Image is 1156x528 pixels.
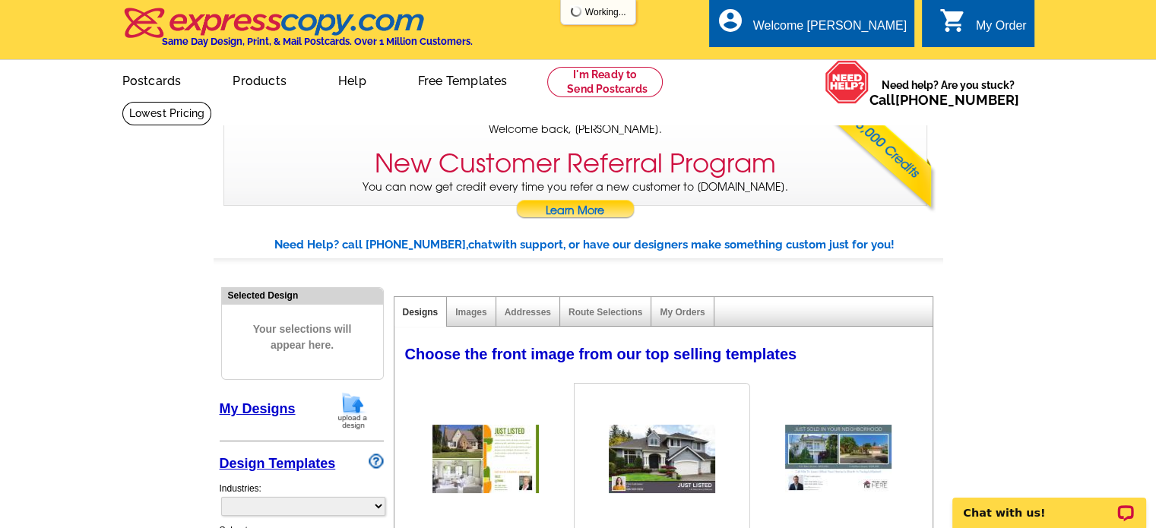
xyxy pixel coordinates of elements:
a: Design Templates [220,456,336,471]
a: Help [314,62,391,97]
a: Free Templates [394,62,532,97]
p: You can now get credit every time you refer a new customer to [DOMAIN_NAME]. [224,179,926,223]
span: chat [468,238,492,251]
a: Products [208,62,311,97]
span: Need help? Are you stuck? [869,77,1027,108]
div: Selected Design [222,288,383,302]
span: Your selections will appear here. [233,306,372,368]
h3: New Customer Referral Program [375,148,776,179]
img: upload-design [333,391,372,430]
a: [PHONE_NUMBER] [895,92,1019,108]
iframe: LiveChat chat widget [942,480,1156,528]
div: Need Help? call [PHONE_NUMBER], with support, or have our designers make something custom just fo... [274,236,943,254]
span: Choose the front image from our top selling templates [405,346,797,362]
a: Addresses [505,307,551,318]
a: My Designs [220,401,296,416]
span: Welcome back, [PERSON_NAME]. [489,122,662,138]
span: Call [869,92,1019,108]
a: Postcards [98,62,206,97]
div: Welcome [PERSON_NAME] [753,19,907,40]
img: design-wizard-help-icon.png [369,454,384,469]
a: Route Selections [568,307,642,318]
img: loading... [570,5,582,17]
a: My Orders [660,307,705,318]
a: Learn More [515,200,635,223]
div: Industries: [220,474,384,523]
a: shopping_cart My Order [939,17,1027,36]
img: help [825,60,869,104]
div: My Order [976,19,1027,40]
img: JL Simple [609,425,715,493]
img: Deco 2 Pic [432,425,539,493]
i: account_circle [717,7,744,34]
i: shopping_cart [939,7,967,34]
a: Same Day Design, Print, & Mail Postcards. Over 1 Million Customers. [122,18,473,47]
img: Just Sold - 2 Property [785,425,892,493]
a: Designs [403,307,439,318]
a: Images [455,307,486,318]
h4: Same Day Design, Print, & Mail Postcards. Over 1 Million Customers. [162,36,473,47]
